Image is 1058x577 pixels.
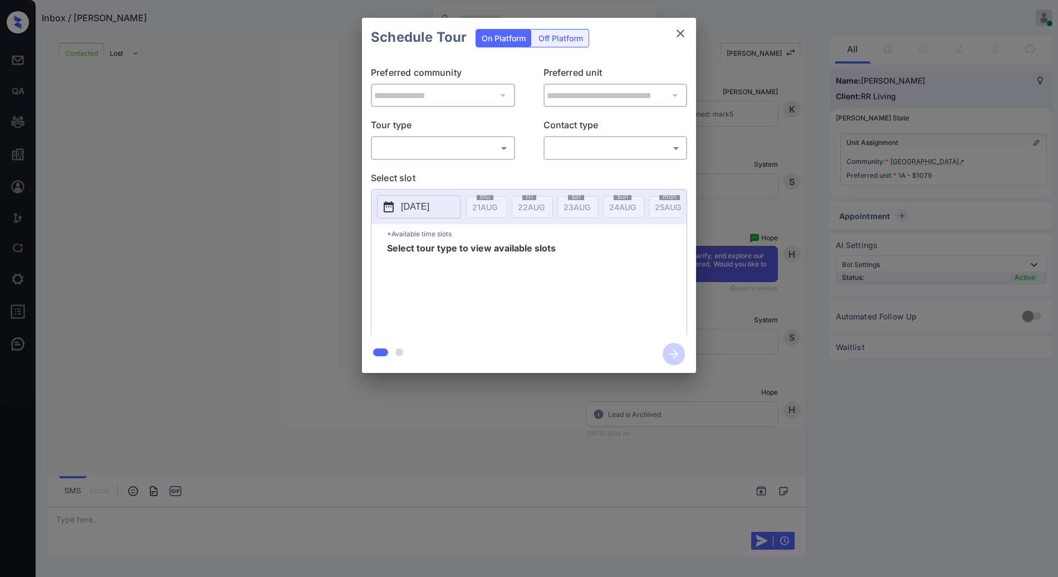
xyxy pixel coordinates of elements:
div: Off Platform [533,30,589,47]
p: *Available time slots [387,224,687,244]
p: Preferred community [371,66,515,84]
h2: Schedule Tour [362,18,476,57]
span: Select tour type to view available slots [387,244,556,333]
p: Contact type [543,118,688,136]
p: Select slot [371,171,687,189]
button: close [669,22,692,45]
p: Tour type [371,118,515,136]
p: [DATE] [401,200,429,214]
p: Preferred unit [543,66,688,84]
button: [DATE] [377,195,461,219]
div: On Platform [476,30,531,47]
